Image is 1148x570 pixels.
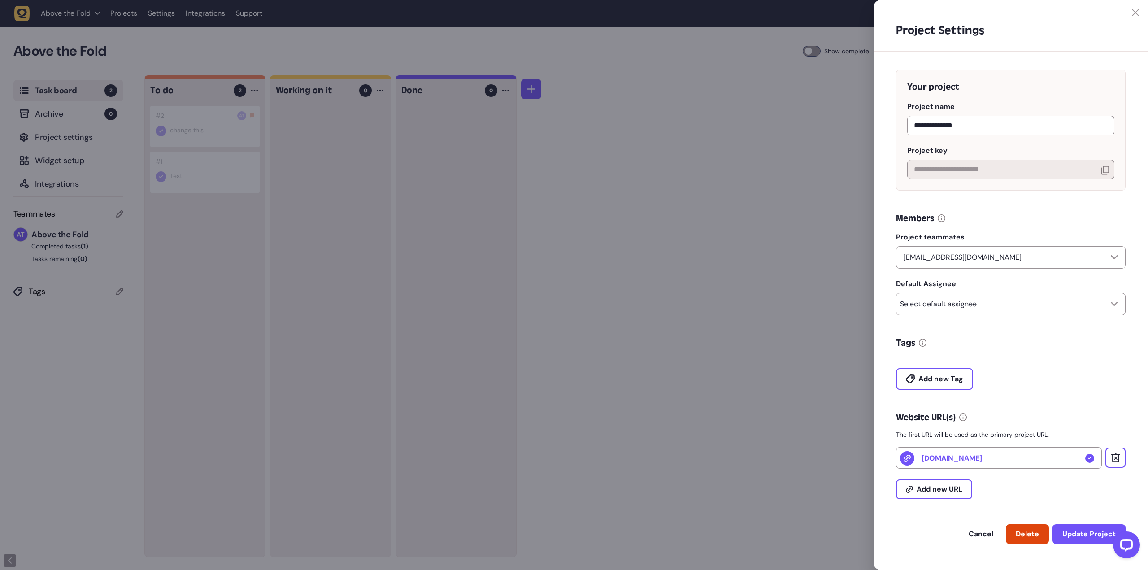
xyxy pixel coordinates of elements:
iframe: LiveChat chat widget [1106,528,1144,566]
label: Project name [907,102,1114,111]
h4: Your project [907,81,1114,93]
h5: Website URL(s) [896,411,956,424]
span: Add new Tag [918,375,963,383]
button: Add new Tag [896,368,973,390]
span: Delete [1016,529,1039,539]
p: The first URL will be used as the primary project URL. [896,430,1126,439]
p: Select default assignee [900,300,977,309]
h3: Project Settings [896,23,1126,38]
a: [DOMAIN_NAME] [922,453,982,464]
h5: Members [896,212,934,225]
label: Default Assignee [896,279,1126,288]
span: Update Project [1062,529,1116,539]
button: Update Project [1052,524,1126,544]
button: Cancel [965,525,1002,543]
h5: Tags [896,337,915,349]
button: Add new URL [896,479,972,499]
span: Add new URL [917,486,962,493]
p: [EMAIL_ADDRESS][DOMAIN_NAME] [900,252,1025,263]
button: Delete [1006,524,1049,544]
label: Project teammates [896,233,1126,242]
span: Project key [907,146,948,155]
span: Cancel [969,529,993,539]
